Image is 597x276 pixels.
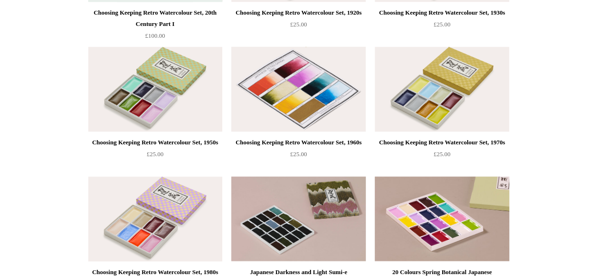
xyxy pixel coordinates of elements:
[290,151,307,158] span: £25.00
[377,137,506,148] div: Choosing Keeping Retro Watercolour Set, 1970s
[375,47,509,132] img: Choosing Keeping Retro Watercolour Set, 1970s
[88,176,222,261] a: Choosing Keeping Retro Watercolour Set, 1980s Choosing Keeping Retro Watercolour Set, 1980s
[234,7,363,18] div: Choosing Keeping Retro Watercolour Set, 1920s
[375,137,509,176] a: Choosing Keeping Retro Watercolour Set, 1970s £25.00
[145,32,165,39] span: £100.00
[147,151,164,158] span: £25.00
[91,7,220,30] div: Choosing Keeping Retro Watercolour Set, 20th Century Part I
[231,47,365,132] a: Choosing Keeping Retro Watercolour Set, 1960s Choosing Keeping Retro Watercolour Set, 1960s
[375,176,509,261] img: 20 Colours Spring Botanical Japanese Watercolour Set
[231,176,365,261] img: Japanese Darkness and Light Sumi-e Watercolour Set
[231,7,365,46] a: Choosing Keeping Retro Watercolour Set, 1920s £25.00
[231,47,365,132] img: Choosing Keeping Retro Watercolour Set, 1960s
[231,176,365,261] a: Japanese Darkness and Light Sumi-e Watercolour Set Japanese Darkness and Light Sumi-e Watercolour...
[290,21,307,28] span: £25.00
[375,176,509,261] a: 20 Colours Spring Botanical Japanese Watercolour Set 20 Colours Spring Botanical Japanese Waterco...
[231,137,365,176] a: Choosing Keeping Retro Watercolour Set, 1960s £25.00
[234,137,363,148] div: Choosing Keeping Retro Watercolour Set, 1960s
[375,47,509,132] a: Choosing Keeping Retro Watercolour Set, 1970s Choosing Keeping Retro Watercolour Set, 1970s
[434,21,451,28] span: £25.00
[88,137,222,176] a: Choosing Keeping Retro Watercolour Set, 1950s £25.00
[88,47,222,132] a: Choosing Keeping Retro Watercolour Set, 1950s Choosing Keeping Retro Watercolour Set, 1950s
[88,176,222,261] img: Choosing Keeping Retro Watercolour Set, 1980s
[434,151,451,158] span: £25.00
[88,7,222,46] a: Choosing Keeping Retro Watercolour Set, 20th Century Part I £100.00
[88,47,222,132] img: Choosing Keeping Retro Watercolour Set, 1950s
[377,7,506,18] div: Choosing Keeping Retro Watercolour Set, 1930s
[375,7,509,46] a: Choosing Keeping Retro Watercolour Set, 1930s £25.00
[91,137,220,148] div: Choosing Keeping Retro Watercolour Set, 1950s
